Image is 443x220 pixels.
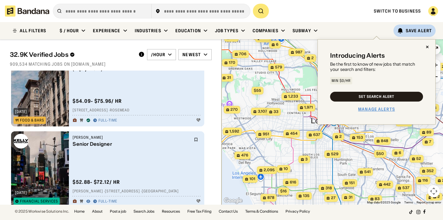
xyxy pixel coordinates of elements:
[357,135,363,140] span: 153
[14,134,28,149] img: Kelly Wearstler logo
[375,196,380,202] span: 83
[15,210,69,213] div: © 2025 Workwise Solutions Inc.
[10,71,212,205] div: grid
[73,179,120,185] div: $ 52.88 - $72.12 / hr
[73,141,190,147] div: Senior Designer
[215,28,238,33] div: Job Types
[349,195,353,200] span: 31
[162,210,180,213] a: Resources
[253,28,278,33] div: Companies
[339,134,342,139] span: 2
[175,28,201,33] div: Education
[249,176,255,182] span: 101
[404,201,413,204] a: Terms (opens in new tab)
[60,28,79,33] div: $ / hour
[267,195,274,200] span: 878
[262,36,269,41] span: 473
[110,210,126,213] a: Post a job
[331,152,338,157] span: 529
[374,8,421,14] a: Switch to Business
[305,157,308,162] span: 3
[187,210,211,213] a: Free Tax Filing
[182,52,201,57] div: Newest
[223,197,243,205] a: Open this area in Google Maps (opens a new window)
[10,51,134,58] div: 32.9K Verified Jobs
[254,88,261,93] span: $55
[402,185,409,191] span: 537
[151,52,166,57] div: /hour
[429,139,431,145] span: 7
[229,60,235,65] span: 170
[73,98,122,104] div: $ 54.09 - $75.96 / hr
[284,166,288,172] span: 10
[10,61,212,67] div: 909,534 matching jobs on [DOMAIN_NAME]
[406,28,432,33] div: Save Alert
[73,189,201,194] div: [PERSON_NAME] · [STREET_ADDRESS] · [GEOGRAPHIC_DATA]
[98,199,117,204] div: Full-time
[74,210,85,213] a: Home
[381,138,388,144] span: 848
[219,210,238,213] a: Contact Us
[258,109,267,114] span: 3,107
[223,197,243,205] img: Google
[325,186,332,191] span: 318
[231,35,236,41] span: 90
[426,168,434,174] span: 352
[98,118,117,123] div: Full-time
[364,169,371,175] span: 541
[313,132,320,137] span: 637
[367,201,401,204] span: Map data ©2025 Google
[92,210,102,213] a: About
[227,75,231,80] span: 31
[239,52,246,57] span: 706
[276,42,278,47] span: 6
[73,108,201,113] div: [STREET_ADDRESS] · Rosemead
[293,28,311,33] div: Subway
[417,201,441,204] a: Report a map error
[20,118,44,122] div: Food & Bars
[15,191,27,195] div: [DATE]
[15,110,27,114] div: [DATE]
[263,132,269,137] span: 951
[330,52,385,59] div: Introducing Alerts
[416,156,421,161] span: 52
[245,210,278,213] a: Terms & Conditions
[376,151,384,156] span: $50
[134,210,154,213] a: Search Jobs
[311,56,314,61] span: 2
[229,129,239,134] span: 1,592
[265,34,268,40] span: 5
[304,105,313,110] span: 1,971
[290,180,296,185] span: 616
[20,29,46,33] div: ALL FILTERS
[285,210,310,213] a: Privacy Policy
[288,94,298,99] span: 1,233
[295,50,302,55] span: 987
[358,106,395,112] a: Manage Alerts
[331,195,336,201] span: 27
[290,131,297,136] span: 454
[273,109,278,114] span: 33
[349,180,355,186] span: 151
[275,65,282,70] span: 579
[264,168,275,173] span: 2,095
[330,62,423,72] div: Be the first to know of new jobs that match your search and filters:
[303,193,309,199] span: 135
[359,95,394,98] div: Set Search Alert
[20,199,58,203] div: Financial Services
[241,153,248,158] span: 476
[93,28,120,33] div: Experience
[280,189,287,193] span: $16
[135,28,161,33] div: Industries
[73,135,190,140] div: [PERSON_NAME]
[5,6,49,17] img: Bandana logotype
[399,150,401,156] span: 6
[402,120,410,125] span: 299
[230,107,238,112] span: 270
[428,185,440,197] button: Map camera controls
[422,178,428,183] span: 116
[426,130,431,135] span: 89
[383,182,391,187] span: 442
